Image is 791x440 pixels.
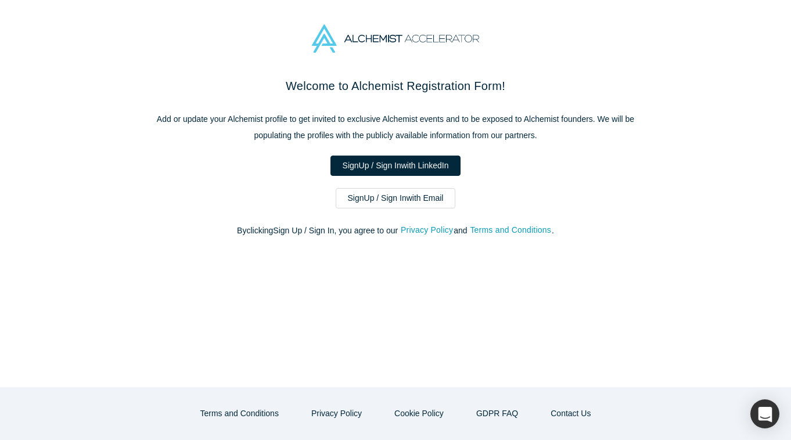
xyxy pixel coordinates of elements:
[312,24,479,53] img: Alchemist Accelerator Logo
[336,188,456,208] a: SignUp / Sign Inwith Email
[464,403,530,424] a: GDPR FAQ
[152,111,639,143] p: Add or update your Alchemist profile to get invited to exclusive Alchemist events and to be expos...
[330,156,461,176] a: SignUp / Sign Inwith LinkedIn
[382,403,456,424] button: Cookie Policy
[469,223,552,237] button: Terms and Conditions
[152,225,639,237] p: By clicking Sign Up / Sign In , you agree to our and .
[538,403,603,424] a: Contact Us
[188,403,291,424] button: Terms and Conditions
[299,403,374,424] button: Privacy Policy
[152,77,639,95] h2: Welcome to Alchemist Registration Form!
[400,223,454,237] button: Privacy Policy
